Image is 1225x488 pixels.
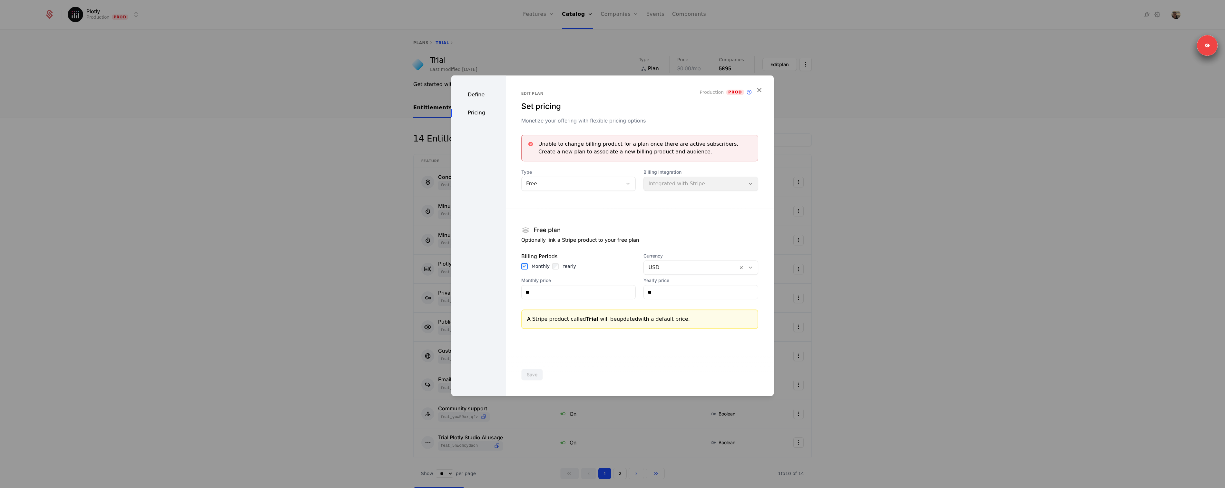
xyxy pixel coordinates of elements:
label: Yearly price [643,277,758,284]
div: Free [526,180,618,188]
label: Yearly [563,263,576,269]
button: Save [521,369,543,380]
div: Billing Periods [521,253,636,260]
span: Billing Integration [643,169,758,175]
div: Set pricing [521,101,758,112]
span: called [571,316,598,322]
div: Monetize your offering with flexible pricing options [521,117,758,124]
label: Monthly price [521,277,636,284]
span: Prod [726,90,744,95]
div: Define [451,91,506,99]
b: Trial [586,316,599,322]
div: Edit plan [521,91,758,96]
div: A Stripe product will be updated with a default price. [527,315,752,323]
div: Unable to change billing product for a plan once there are active subscribers. Create a new plan ... [538,140,753,156]
span: Type [521,169,636,175]
span: Currency [643,253,758,259]
label: Monthly [532,263,550,269]
p: Optionally link a Stripe product to your free plan [521,236,758,244]
span: Production [700,89,724,95]
h1: Free plan [534,227,561,233]
div: Pricing [451,109,506,117]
